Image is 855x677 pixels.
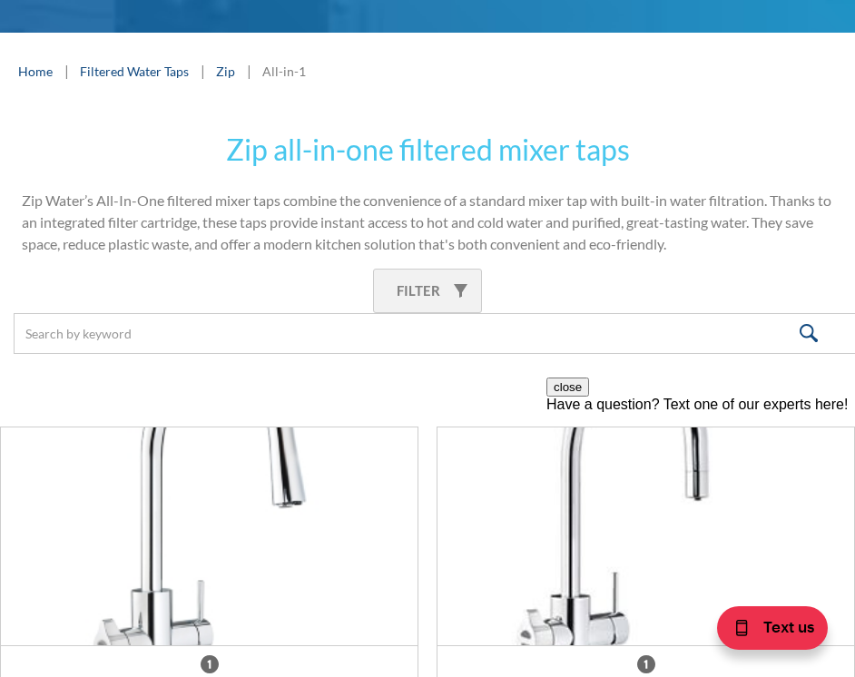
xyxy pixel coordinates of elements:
div: Filter [397,280,440,301]
img: Zip Hydrotap G5 Celsius Arc All In One Boiling, Chilled, Sparkling + Hot & Cold Mains (Residential) [1,427,418,645]
h2: Zip all-in-one filtered mixer taps [226,128,630,172]
div: | [244,60,253,82]
a: Filtered Water Taps [80,62,189,81]
p: Zip Water’s All-In-One filtered mixer taps combine the convenience of a standard mixer tap with b... [22,190,833,255]
iframe: podium webchat widget prompt [546,378,855,595]
img: Zip Hydrotap G5 Celsius Arc All In One Sparkling & Chilled + Hot & Cold Mains (Residential) [437,427,854,645]
a: Zip [216,62,235,81]
div: | [198,60,207,82]
iframe: podium webchat widget bubble [673,586,855,677]
div: All-in-1 [262,62,306,81]
div: | [62,60,71,82]
a: Home [18,62,53,81]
